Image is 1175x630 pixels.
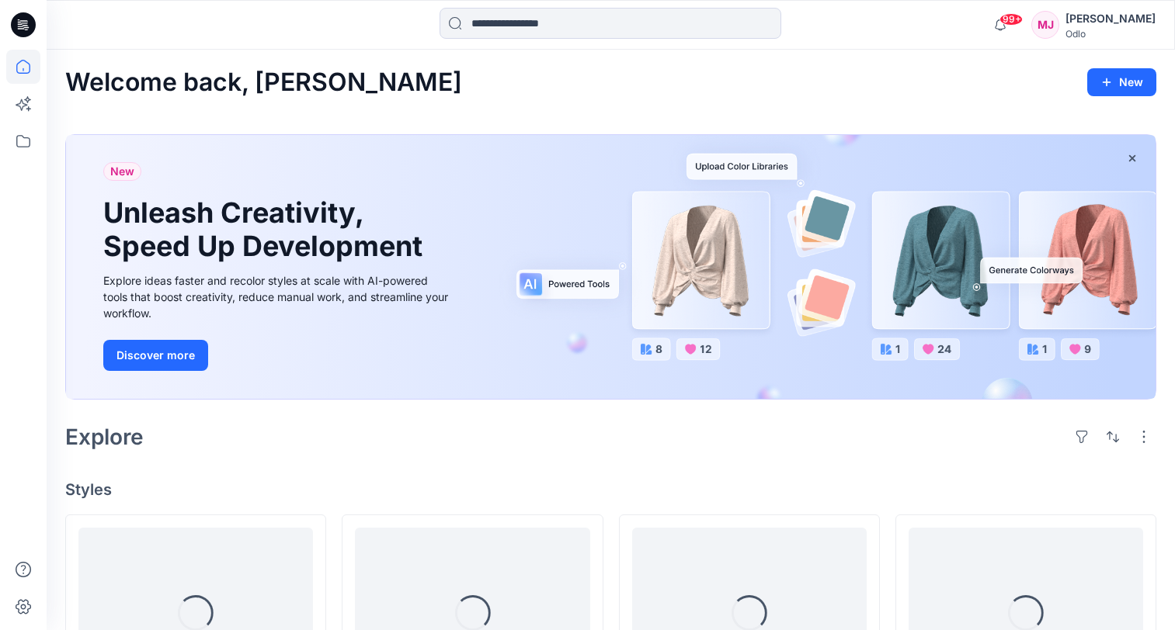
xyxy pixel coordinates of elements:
h1: Unleash Creativity, Speed Up Development [103,196,429,263]
span: 99+ [999,13,1023,26]
span: New [110,162,134,181]
button: Discover more [103,340,208,371]
h4: Styles [65,480,1156,499]
a: Discover more [103,340,453,371]
h2: Explore [65,424,144,449]
h2: Welcome back, [PERSON_NAME] [65,68,462,97]
div: MJ [1031,11,1059,39]
div: [PERSON_NAME] [1065,9,1156,28]
button: New [1087,68,1156,96]
div: Explore ideas faster and recolor styles at scale with AI-powered tools that boost creativity, red... [103,272,453,321]
div: Odlo [1065,28,1156,40]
